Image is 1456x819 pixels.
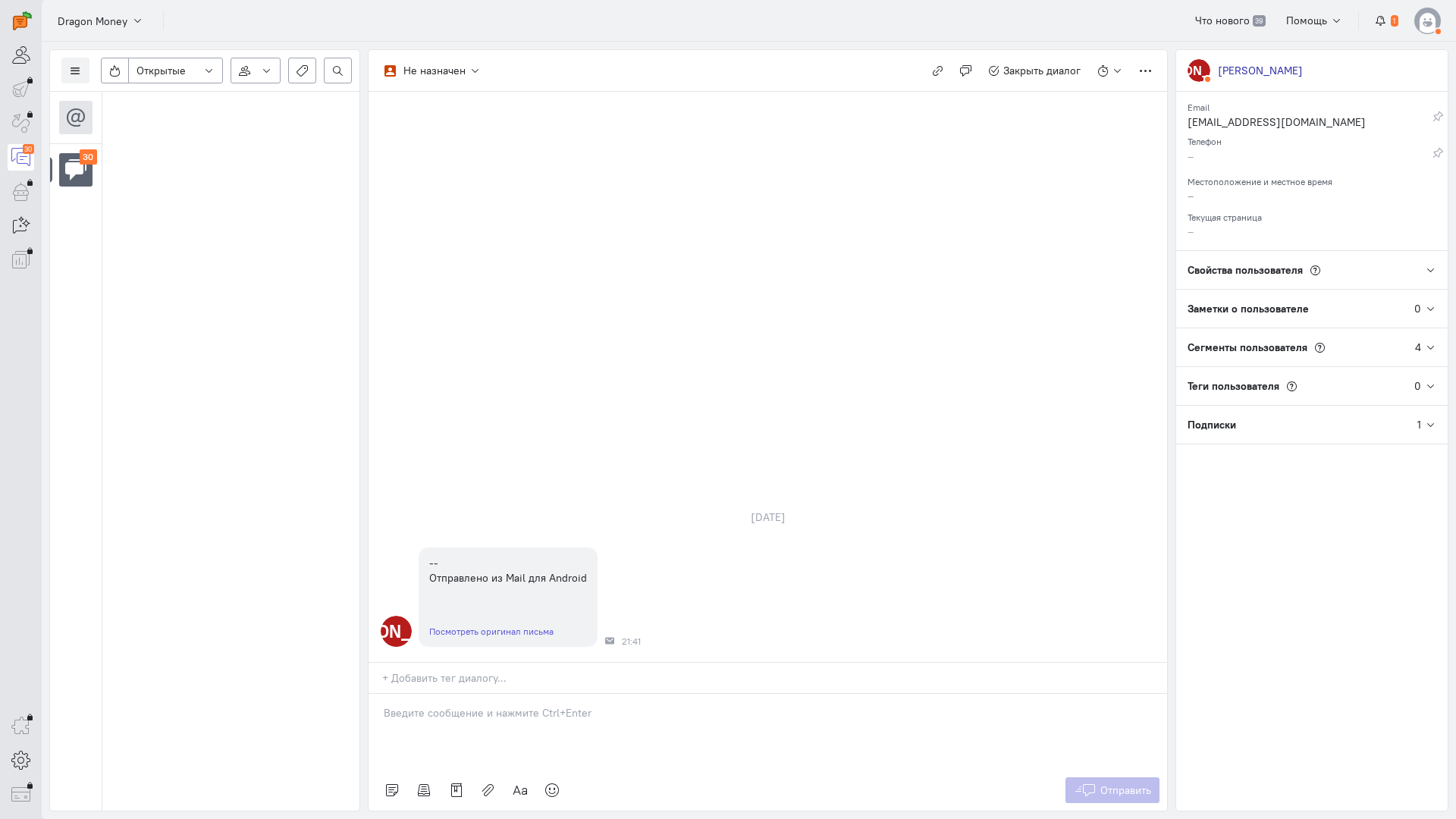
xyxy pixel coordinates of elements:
[1218,63,1303,78] div: [PERSON_NAME]
[1188,171,1436,188] div: Местоположение и местное время
[1188,149,1432,168] div: –
[1188,189,1194,202] span: –
[1188,132,1222,147] small: Телефон
[1414,378,1421,394] div: 0
[1286,14,1327,27] span: Помощь
[1391,15,1398,27] span: 1
[8,144,34,171] a: 30
[128,58,223,83] button: Открытые
[734,507,802,528] div: [DATE]
[1188,115,1432,133] div: [EMAIL_ADDRESS][DOMAIN_NAME]
[622,636,641,647] span: 21:41
[1003,64,1081,77] span: Закрыть диалог
[1188,207,1436,224] div: Текущая страница
[429,555,587,585] div: -- Отправлено из Mail для Android
[1417,417,1421,432] div: 1
[1367,8,1407,33] button: 1
[23,144,34,154] div: 30
[376,58,489,83] button: Не назначен
[1414,301,1421,316] div: 0
[1100,783,1151,797] span: Отправить
[1149,62,1249,78] text: [PERSON_NAME]
[1415,340,1421,355] div: 4
[1176,406,1417,444] div: Подписки
[1187,8,1274,33] a: Что нового 39
[605,636,614,645] div: Почта
[980,58,1090,83] button: Закрыть диалог
[1176,290,1414,328] div: Заметки о пользователе
[1188,263,1303,277] span: Свойства пользователя
[328,620,465,642] text: [PERSON_NAME]
[1065,777,1160,803] button: Отправить
[80,149,98,165] div: 30
[403,63,466,78] div: Не назначен
[1188,98,1210,113] small: Email
[1188,379,1279,393] span: Теги пользователя
[1253,15,1266,27] span: 39
[1188,340,1307,354] span: Сегменты пользователя
[136,63,186,78] span: Открытые
[13,11,32,30] img: carrot-quest.svg
[1278,8,1351,33] button: Помощь
[1195,14,1250,27] span: Что нового
[1188,224,1194,238] span: –
[429,626,554,637] a: Посмотреть оригинал письма
[49,7,152,34] button: Dragon Money
[58,14,127,29] span: Dragon Money
[1414,8,1441,34] img: default-v4.png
